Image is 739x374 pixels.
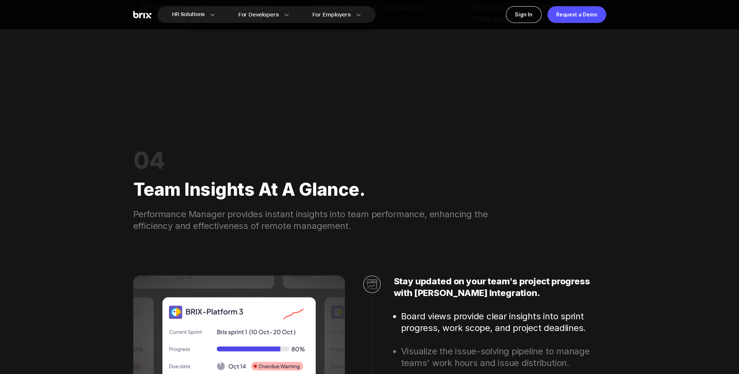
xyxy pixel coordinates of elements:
[133,209,507,232] div: Performance Manager provides instant insights into team performance, enhancing the efficiency and...
[401,346,606,369] li: Visualize the issue-solving pipeline to manage teams' work hours and issue distribution.
[133,150,606,171] div: 04
[547,6,606,23] a: Request a Demo
[506,6,542,23] a: Sign In
[133,11,151,19] img: Brix Logo
[133,171,606,209] div: Team Insights at a Glance.
[238,11,279,19] span: For Developers
[172,9,205,20] span: HR Solutions
[394,276,606,299] h2: Stay updated on your team's project progress with [PERSON_NAME] Integration.
[401,311,606,334] li: Board views provide clear insights into sprint progress, work scope, and project deadlines.
[312,11,351,19] span: For Employers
